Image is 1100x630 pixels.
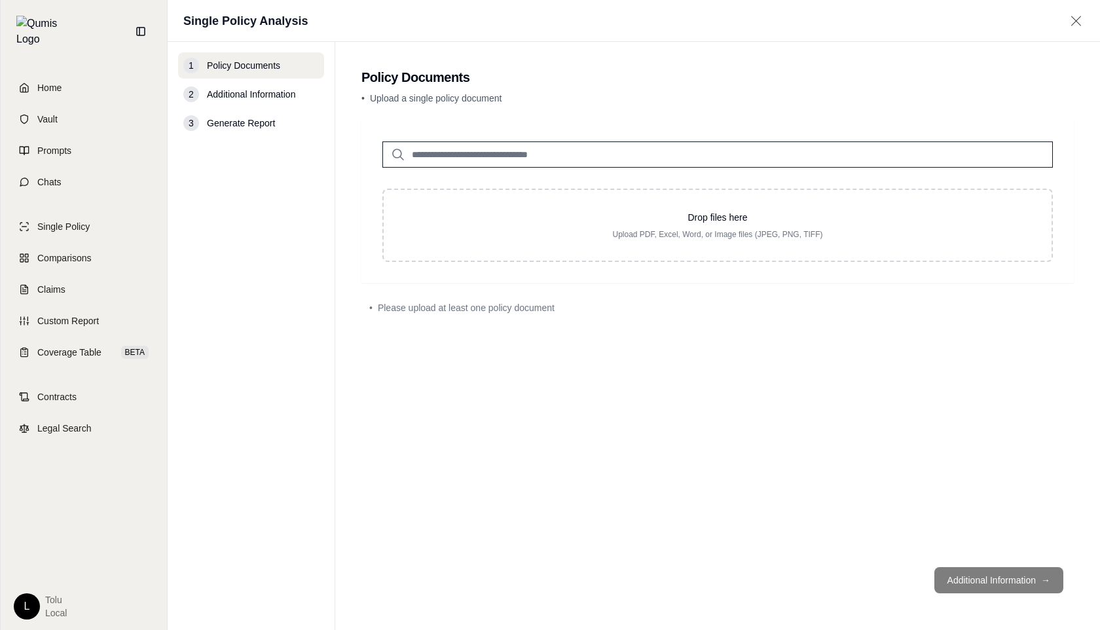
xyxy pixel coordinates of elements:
a: Chats [9,168,159,196]
span: Vault [37,113,58,126]
span: Legal Search [37,422,92,435]
span: Additional Information [207,88,295,101]
img: Qumis Logo [16,16,65,47]
a: Coverage TableBETA [9,338,159,367]
span: Generate Report [207,117,275,130]
span: Comparisons [37,251,91,265]
span: • [369,301,373,314]
a: Home [9,73,159,102]
a: Vault [9,105,159,134]
h2: Policy Documents [361,68,1074,86]
span: Prompts [37,144,71,157]
a: Single Policy [9,212,159,241]
a: Legal Search [9,414,159,443]
div: L [14,593,40,620]
span: Chats [37,176,62,189]
button: Collapse sidebar [130,21,151,42]
a: Custom Report [9,306,159,335]
span: Upload a single policy document [370,93,502,103]
span: Local [45,606,67,620]
span: tolu [45,593,67,606]
div: 3 [183,115,199,131]
a: Claims [9,275,159,304]
span: Coverage Table [37,346,101,359]
span: BETA [121,346,149,359]
span: Home [37,81,62,94]
span: Custom Report [37,314,99,327]
span: Claims [37,283,65,296]
span: Policy Documents [207,59,280,72]
h1: Single Policy Analysis [183,12,308,30]
a: Contracts [9,382,159,411]
a: Prompts [9,136,159,165]
span: Please upload at least one policy document [378,301,555,314]
span: • [361,93,365,103]
span: Single Policy [37,220,90,233]
p: Upload PDF, Excel, Word, or Image files (JPEG, PNG, TIFF) [405,229,1031,240]
a: Comparisons [9,244,159,272]
div: 1 [183,58,199,73]
span: Contracts [37,390,77,403]
div: 2 [183,86,199,102]
p: Drop files here [405,211,1031,224]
